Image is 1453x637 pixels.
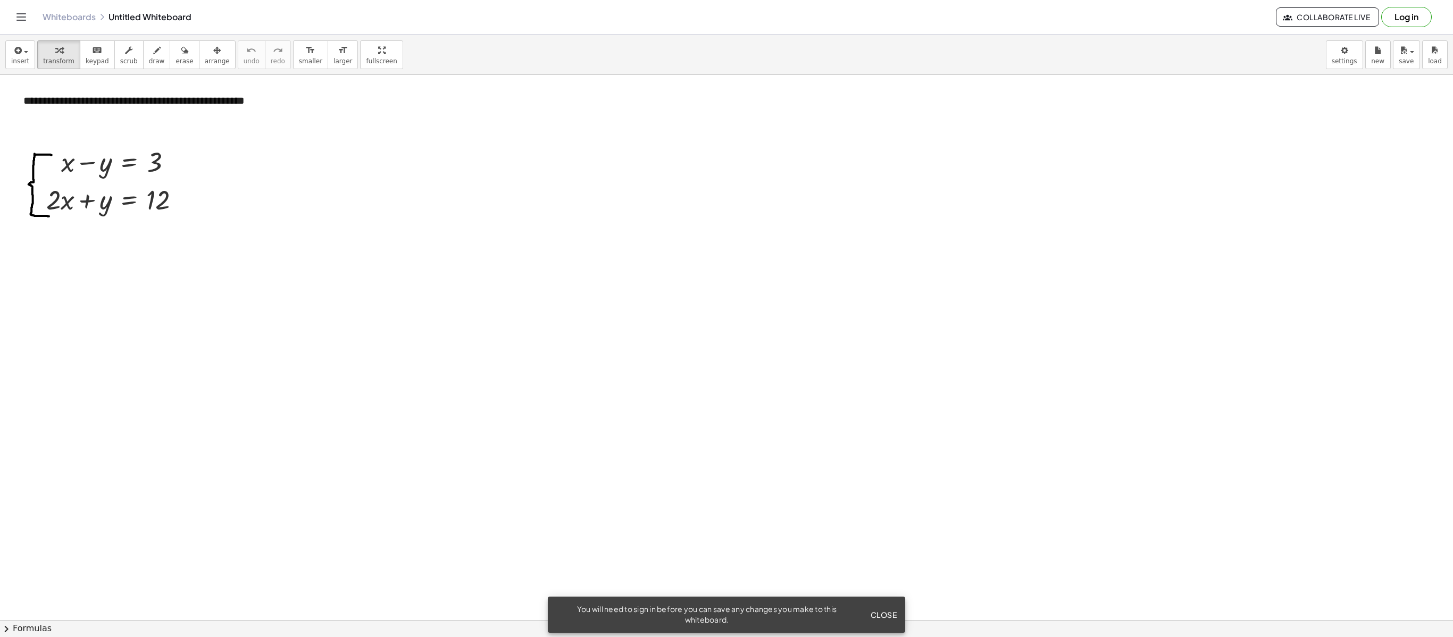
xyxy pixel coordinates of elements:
button: format_sizesmaller [293,40,328,69]
button: settings [1326,40,1363,69]
button: Toggle navigation [13,9,30,26]
span: erase [176,57,193,65]
button: Close [866,605,901,624]
button: scrub [114,40,144,69]
i: redo [273,44,283,57]
button: keyboardkeypad [80,40,115,69]
button: Collaborate Live [1276,7,1379,27]
button: insert [5,40,35,69]
button: load [1422,40,1448,69]
i: format_size [305,44,315,57]
button: new [1365,40,1391,69]
button: undoundo [238,40,265,69]
span: larger [333,57,352,65]
button: fullscreen [360,40,403,69]
span: load [1428,57,1442,65]
span: transform [43,57,74,65]
span: fullscreen [366,57,397,65]
span: draw [149,57,165,65]
i: undo [246,44,256,57]
span: keypad [86,57,109,65]
i: keyboard [92,44,102,57]
span: save [1399,57,1414,65]
button: save [1393,40,1420,69]
button: transform [37,40,80,69]
span: new [1371,57,1384,65]
span: redo [271,57,285,65]
span: Close [870,610,897,619]
button: erase [170,40,199,69]
button: redoredo [265,40,291,69]
i: format_size [338,44,348,57]
button: draw [143,40,171,69]
span: arrange [205,57,230,65]
button: arrange [199,40,236,69]
div: You will need to sign in before you can save any changes you make to this whiteboard. [556,604,857,625]
span: undo [244,57,260,65]
span: settings [1332,57,1357,65]
span: smaller [299,57,322,65]
button: format_sizelarger [328,40,358,69]
span: scrub [120,57,138,65]
a: Whiteboards [43,12,96,22]
button: Log in [1381,7,1432,27]
span: Collaborate Live [1285,12,1370,22]
span: insert [11,57,29,65]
